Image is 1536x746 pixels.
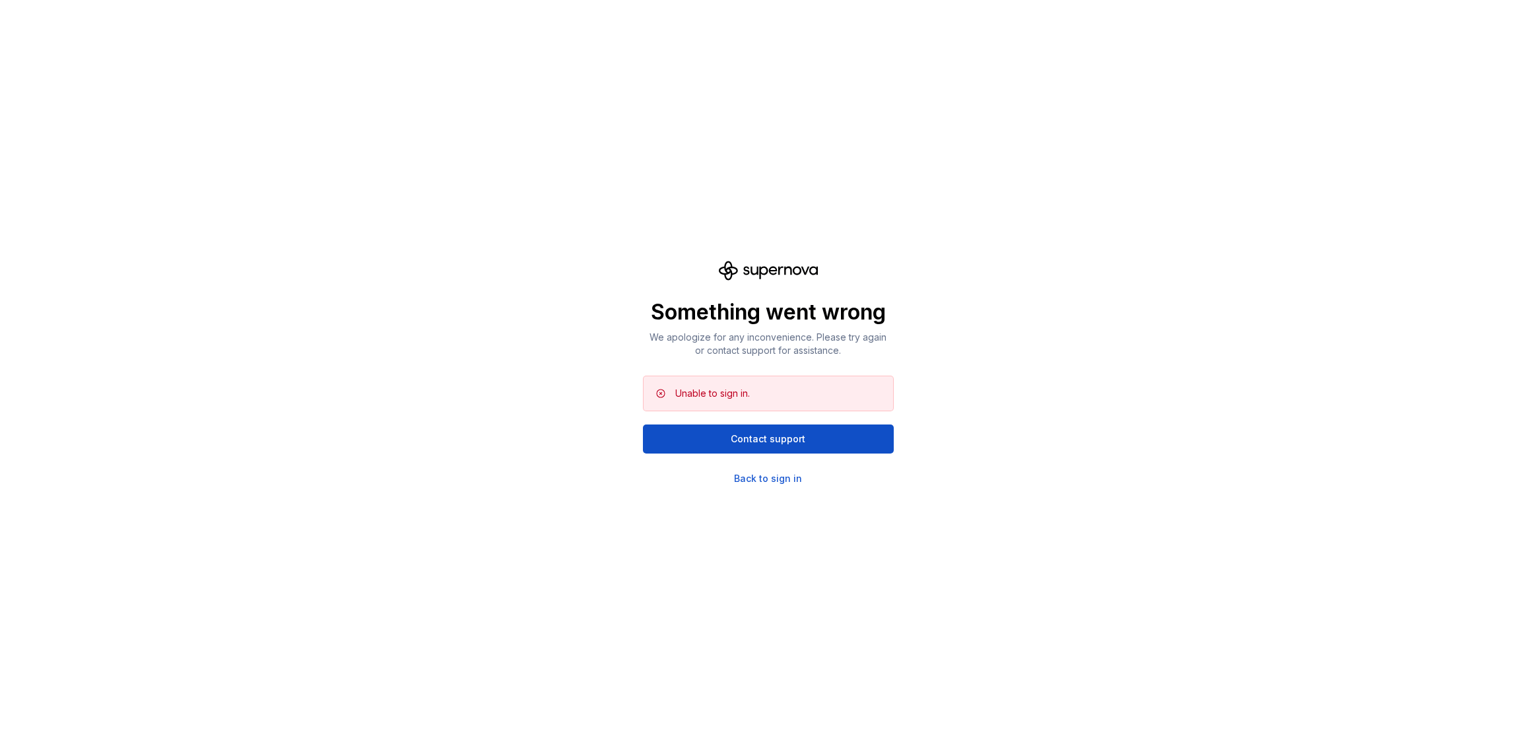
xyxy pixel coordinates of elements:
[643,299,894,325] p: Something went wrong
[731,432,805,446] span: Contact support
[643,331,894,357] p: We apologize for any inconvenience. Please try again or contact support for assistance.
[734,472,802,485] a: Back to sign in
[675,387,750,400] div: Unable to sign in.
[643,424,894,454] button: Contact support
